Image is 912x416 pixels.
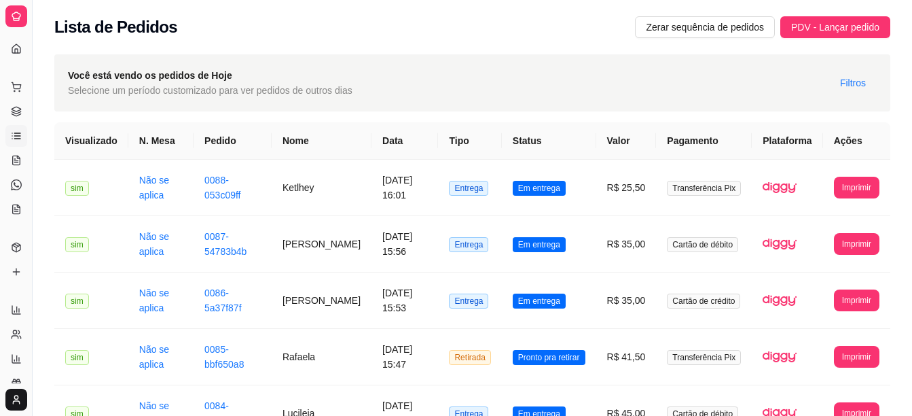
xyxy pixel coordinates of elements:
td: [PERSON_NAME] [272,216,371,273]
span: Cartão de crédito [667,294,740,309]
td: Ketlhey [272,160,371,216]
th: Pagamento [656,122,752,160]
span: Zerar sequência de pedidos [646,20,764,35]
th: Pedido [194,122,272,160]
span: sim [65,350,89,365]
span: Selecione um período customizado para ver pedidos de outros dias [68,83,352,98]
span: sim [65,181,89,196]
button: Filtros [829,72,877,94]
button: Imprimir [834,290,879,311]
span: Transferência Pix [667,350,741,365]
button: Imprimir [834,233,879,255]
button: Zerar sequência de pedidos [635,16,775,38]
a: Não se aplica [139,175,169,201]
img: diggy [763,171,797,205]
img: diggy [763,340,797,374]
span: Em entrega [513,294,566,309]
td: [DATE] 15:56 [371,216,438,273]
td: [DATE] 15:53 [371,273,438,329]
span: PDV - Lançar pedido [791,20,879,35]
a: 0085-bbf650a8 [204,344,244,370]
img: diggy [763,283,797,317]
button: PDV - Lançar pedido [780,16,890,38]
th: Plataforma [752,122,822,160]
span: Retirada [449,350,490,365]
span: Pronto pra retirar [513,350,585,365]
a: 0086-5a37f87f [204,288,242,313]
button: Imprimir [834,177,879,198]
span: Entrega [449,181,488,196]
button: Imprimir [834,346,879,368]
h2: Lista de Pedidos [54,16,177,38]
td: [DATE] 15:47 [371,329,438,385]
a: 0088-053c09ff [204,175,240,201]
td: R$ 25,50 [596,160,657,216]
span: Entrega [449,237,488,252]
td: [PERSON_NAME] [272,273,371,329]
th: Visualizado [54,122,128,160]
th: N. Mesa [128,122,194,160]
td: [DATE] 16:01 [371,160,438,216]
th: Tipo [438,122,501,160]
a: Não se aplica [139,288,169,313]
th: Nome [272,122,371,160]
a: Não se aplica [139,344,169,370]
span: Em entrega [513,181,566,196]
span: Transferência Pix [667,181,741,196]
span: Cartão de débito [667,237,738,252]
th: Valor [596,122,657,160]
span: Em entrega [513,237,566,252]
th: Status [502,122,596,160]
strong: Você está vendo os pedidos de Hoje [68,70,232,81]
td: R$ 35,00 [596,216,657,273]
th: Data [371,122,438,160]
span: Entrega [449,294,488,309]
a: Não se aplica [139,231,169,257]
span: Filtros [840,75,866,90]
td: R$ 41,50 [596,329,657,385]
img: diggy [763,227,797,261]
td: Rafaela [272,329,371,385]
span: sim [65,237,89,252]
span: sim [65,294,89,309]
th: Ações [823,122,890,160]
a: 0087-54783b4b [204,231,247,257]
td: R$ 35,00 [596,273,657,329]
